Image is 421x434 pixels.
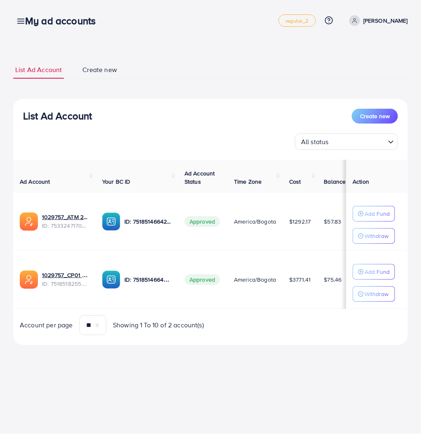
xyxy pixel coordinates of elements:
[20,177,50,186] span: Ad Account
[42,271,89,279] a: 1029757_CP01 ATM_1750541461061
[185,274,220,285] span: Approved
[365,209,390,219] p: Add Fund
[42,213,89,221] a: 1029757_ATM 2_1753970793801
[234,275,276,284] span: America/Bogota
[278,14,316,27] a: regular_2
[23,110,92,122] h3: List Ad Account
[363,16,408,26] p: [PERSON_NAME]
[353,206,395,222] button: Add Fund
[365,231,388,241] p: Withdraw
[331,134,385,148] input: Search for option
[234,217,276,226] span: America/Bogota
[352,109,398,124] button: Create new
[185,216,220,227] span: Approved
[353,228,395,244] button: Withdraw
[42,280,89,288] span: ID: 7518518255842148369
[20,320,73,330] span: Account per page
[42,271,89,288] div: <span class='underline'>1029757_CP01 ATM_1750541461061</span></br>7518518255842148369
[42,222,89,230] span: ID: 7533247170900672529
[289,217,311,226] span: $1292.17
[42,213,89,230] div: <span class='underline'>1029757_ATM 2_1753970793801</span></br>7533247170900672529
[20,212,38,231] img: ic-ads-acc.e4c84228.svg
[353,286,395,302] button: Withdraw
[346,15,408,26] a: [PERSON_NAME]
[295,133,398,150] div: Search for option
[324,217,341,226] span: $57.83
[353,264,395,280] button: Add Fund
[124,217,171,226] p: ID: 7518514664217624583
[360,112,390,120] span: Create new
[289,275,311,284] span: $3771.41
[353,177,369,186] span: Action
[299,136,330,148] span: All status
[124,275,171,285] p: ID: 7518514664217624583
[15,65,62,75] span: List Ad Account
[102,212,120,231] img: ic-ba-acc.ded83a64.svg
[25,15,102,27] h3: My ad accounts
[102,271,120,289] img: ic-ba-acc.ded83a64.svg
[324,177,346,186] span: Balance
[20,271,38,289] img: ic-ads-acc.e4c84228.svg
[365,289,388,299] p: Withdraw
[102,177,131,186] span: Your BC ID
[285,18,309,23] span: regular_2
[365,267,390,277] p: Add Fund
[289,177,301,186] span: Cost
[113,320,204,330] span: Showing 1 To 10 of 2 account(s)
[82,65,117,75] span: Create new
[386,397,415,428] iframe: Chat
[234,177,262,186] span: Time Zone
[324,275,342,284] span: $75.46
[185,169,215,186] span: Ad Account Status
